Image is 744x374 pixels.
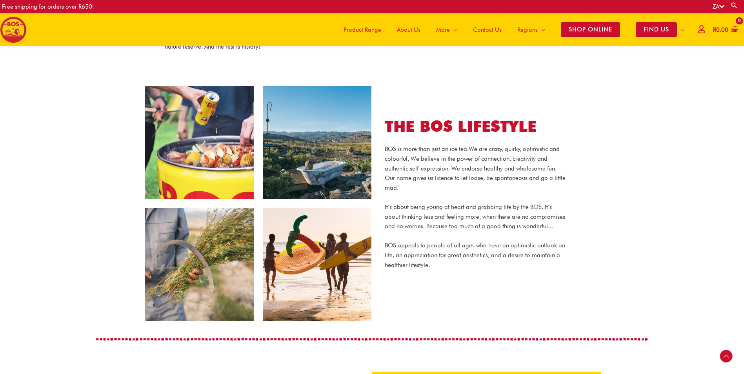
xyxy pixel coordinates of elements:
img: About Bos South Africa [144,86,372,322]
p: BOS is more than just an ice tea. We are crazy, quirky, optimistic and colourful. We believe in t... [385,144,566,193]
a: Product Range [336,13,389,46]
span: Product Range [344,18,381,42]
a: SHOP ONLINE [553,13,628,46]
p: It’s about being young at heart and grabbing life by the BOS. It’s about thinking less and feelin... [385,202,566,231]
a: View Shopping Cart, empty [711,21,738,39]
bdi: 0.00 [713,26,728,33]
span: FIND US [636,22,677,37]
span: More [436,18,450,42]
span: About Us [397,18,420,42]
h2: THE BOS LIFESTYLE [385,116,566,136]
nav: Site Navigation [330,13,692,46]
a: About Us [389,13,428,46]
a: ZA [713,3,724,10]
a: Regions [509,13,553,46]
a: Contact Us [465,13,509,46]
span: SHOP ONLINE [561,22,620,37]
a: Search button [730,2,738,9]
span: Contact Us [473,18,502,42]
span: Regions [517,18,538,42]
span: R [713,26,716,33]
p: BOS appeals to people of all ages who have an optimistic outlook on life, an appreciation for gre... [385,241,566,270]
a: More [428,13,465,46]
